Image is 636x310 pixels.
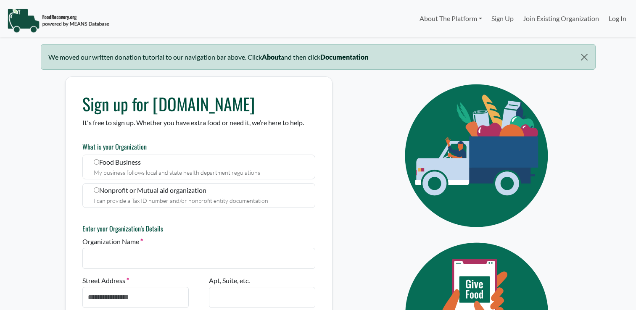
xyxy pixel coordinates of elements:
[7,8,109,33] img: NavigationLogo_FoodRecovery-91c16205cd0af1ed486a0f1a7774a6544ea792ac00100771e7dd3ec7c0e58e41.png
[82,155,315,179] label: Food Business
[320,53,368,61] b: Documentation
[82,236,143,247] label: Organization Name
[94,169,260,176] small: My business follows local and state health department regulations
[82,276,129,286] label: Street Address
[414,10,486,27] a: About The Platform
[604,10,631,27] a: Log In
[573,45,595,70] button: Close
[94,197,268,204] small: I can provide a Tax ID number and/or nonprofit entity documentation
[82,143,315,151] h6: What is your Organization
[386,76,571,235] img: Eye Icon
[209,276,250,286] label: Apt, Suite, etc.
[518,10,604,27] a: Join Existing Organization
[82,183,315,208] label: Nonprofit or Mutual aid organization
[94,187,99,193] input: Nonprofit or Mutual aid organization I can provide a Tax ID number and/or nonprofit entity docume...
[82,225,315,233] h6: Enter your Organization's Details
[94,159,99,165] input: Food Business My business follows local and state health department regulations
[82,118,315,128] p: It's free to sign up. Whether you have extra food or need it, we’re here to help.
[487,10,518,27] a: Sign Up
[82,94,315,114] h1: Sign up for [DOMAIN_NAME]
[262,53,281,61] b: About
[41,44,596,70] div: We moved our written donation tutorial to our navigation bar above. Click and then click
